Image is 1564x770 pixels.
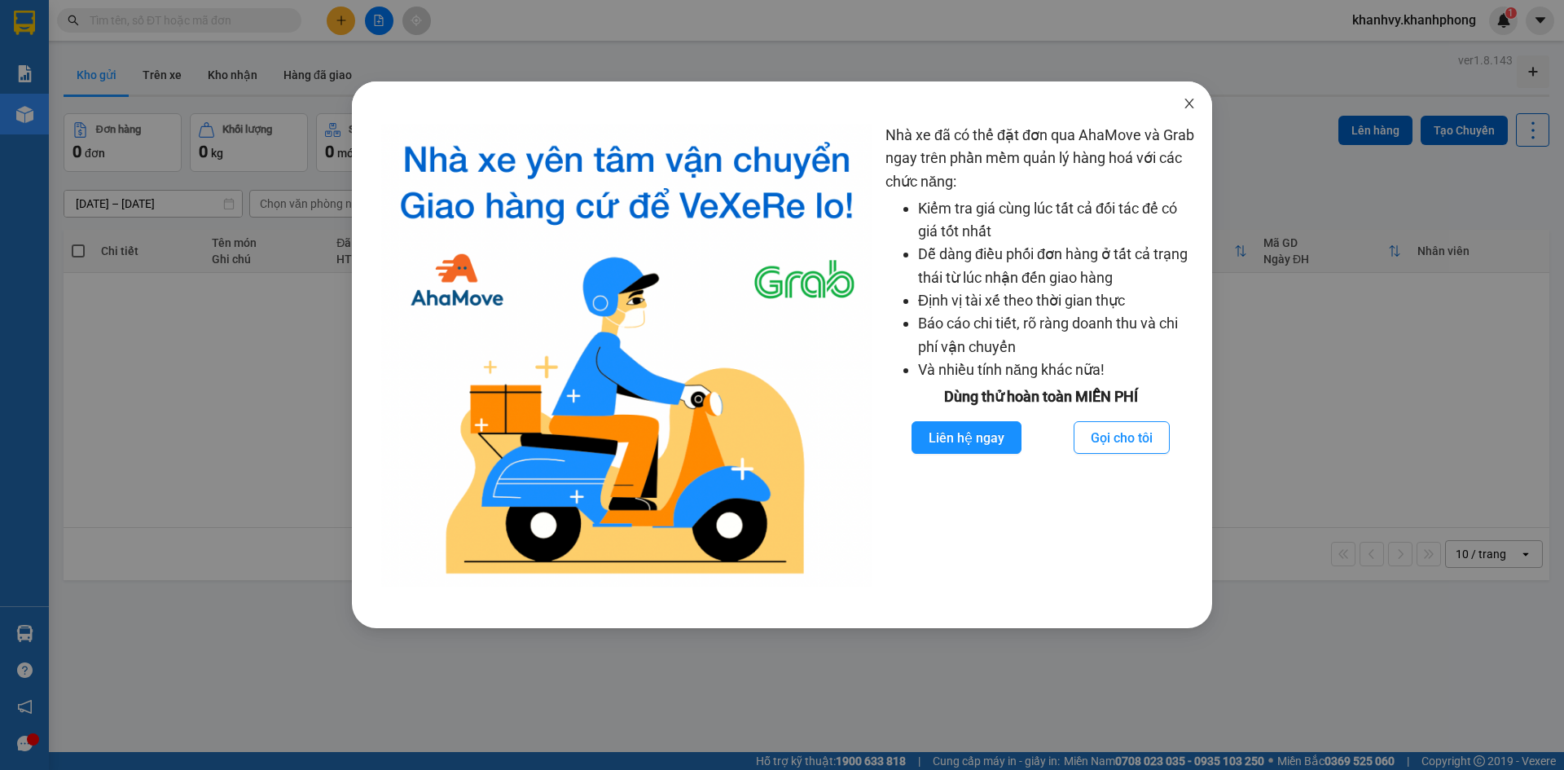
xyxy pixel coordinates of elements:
[1074,421,1170,454] button: Gọi cho tôi
[918,197,1196,244] li: Kiểm tra giá cùng lúc tất cả đối tác để có giá tốt nhất
[929,428,1004,448] span: Liên hệ ngay
[885,385,1196,408] div: Dùng thử hoàn toàn MIỄN PHÍ
[1183,97,1196,110] span: close
[1091,428,1153,448] span: Gọi cho tôi
[918,359,1196,381] li: Và nhiều tính năng khác nữa!
[381,124,872,587] img: logo
[912,421,1021,454] button: Liên hệ ngay
[885,124,1196,587] div: Nhà xe đã có thể đặt đơn qua AhaMove và Grab ngay trên phần mềm quản lý hàng hoá với các chức năng:
[918,289,1196,312] li: Định vị tài xế theo thời gian thực
[1166,81,1212,127] button: Close
[918,243,1196,289] li: Dễ dàng điều phối đơn hàng ở tất cả trạng thái từ lúc nhận đến giao hàng
[918,312,1196,359] li: Báo cáo chi tiết, rõ ràng doanh thu và chi phí vận chuyển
